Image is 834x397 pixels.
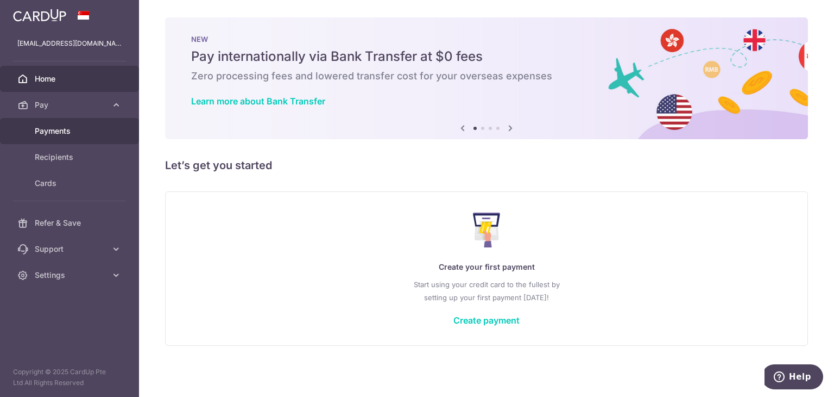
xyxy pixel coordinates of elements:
span: Pay [35,100,106,110]
a: Learn more about Bank Transfer [191,96,325,107]
p: Start using your credit card to the fullest by setting up your first payment [DATE]! [187,278,786,304]
a: Create payment [453,315,520,326]
p: Create your first payment [187,260,786,274]
p: [EMAIL_ADDRESS][DOMAIN_NAME] [17,38,122,49]
span: Settings [35,270,106,281]
img: CardUp [13,9,66,22]
span: Support [35,244,106,255]
h6: Zero processing fees and lowered transfer cost for your overseas expenses [191,70,782,83]
span: Home [35,73,106,84]
img: Make Payment [473,213,501,247]
span: Payments [35,126,106,137]
h5: Let’s get you started [165,157,808,174]
p: NEW [191,35,782,44]
span: Cards [35,178,106,189]
img: Bank transfer banner [165,17,808,139]
span: Recipients [35,152,106,163]
h5: Pay internationally via Bank Transfer at $0 fees [191,48,782,65]
span: Refer & Save [35,218,106,228]
iframe: Opens a widget where you can find more information [764,364,823,392]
